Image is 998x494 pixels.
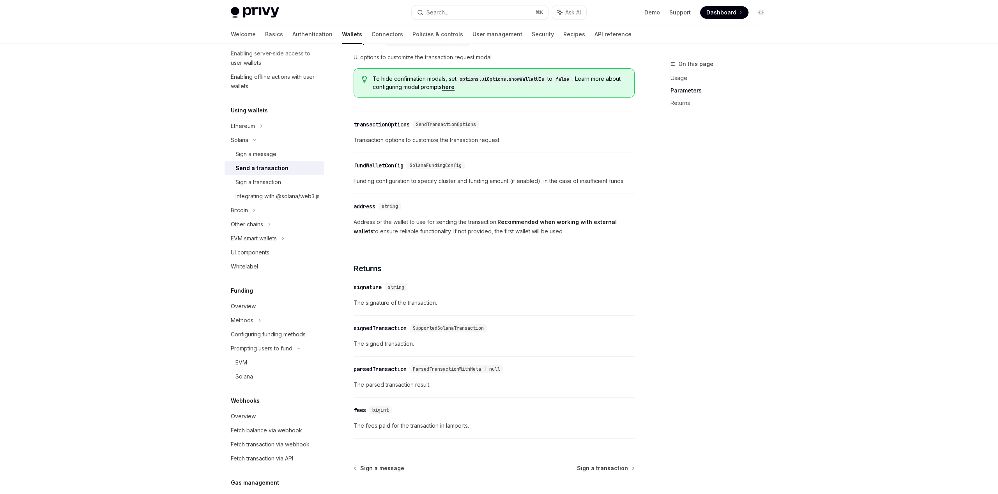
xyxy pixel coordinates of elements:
[372,25,403,44] a: Connectors
[231,286,253,295] h5: Funding
[231,135,248,145] div: Solana
[412,5,548,20] button: Search...⌘K
[535,9,543,16] span: ⌘ K
[373,75,626,91] span: To hide confirmation modals, set to . Learn more about configuring modal prompts .
[354,421,635,430] span: The fees paid for the transaction in lamports.
[231,302,256,311] div: Overview
[225,370,324,384] a: Solana
[354,121,410,128] div: transactionOptions
[225,299,324,313] a: Overview
[235,149,276,159] div: Sign a message
[362,76,367,83] svg: Tip
[644,9,660,16] a: Demo
[231,234,277,243] div: EVM smart wallets
[354,217,635,236] span: Address of the wallet to use for sending the transaction. to ensure reliable functionality. If no...
[225,451,324,466] a: Fetch transaction via API
[354,380,635,389] span: The parsed transaction result.
[225,147,324,161] a: Sign a message
[442,84,455,91] a: here
[354,283,382,291] div: signature
[354,365,407,373] div: parsedTransaction
[595,25,632,44] a: API reference
[235,372,253,381] div: Solana
[354,162,403,169] div: fundWalletConfig
[706,9,736,16] span: Dashboard
[354,176,635,186] span: Funding configuration to specify cluster and funding amount (if enabled), in the case of insuffic...
[360,464,404,472] span: Sign a message
[231,412,256,421] div: Overview
[225,327,324,341] a: Configuring funding methods
[354,406,366,414] div: fees
[700,6,748,19] a: Dashboard
[225,355,324,370] a: EVM
[231,49,320,68] div: Enabling server-side access to user wallets
[354,263,382,274] span: Returns
[225,70,324,93] a: Enabling offline actions with user wallets
[225,259,324,274] a: Whitelabel
[225,437,324,451] a: Fetch transaction via webhook
[413,366,500,372] span: ParsedTransactionWithMeta | null
[755,6,767,19] button: Toggle dark mode
[671,84,773,97] a: Parameters
[235,358,247,367] div: EVM
[354,324,407,332] div: signedTransaction
[671,72,773,84] a: Usage
[225,409,324,423] a: Overview
[231,262,258,271] div: Whitelabel
[231,106,268,115] h5: Using wallets
[231,316,253,325] div: Methods
[577,464,634,472] a: Sign a transaction
[292,25,333,44] a: Authentication
[552,5,586,20] button: Ask AI
[231,248,269,257] div: UI components
[231,121,255,131] div: Ethereum
[472,25,522,44] a: User management
[231,330,306,339] div: Configuring funding methods
[565,9,581,16] span: Ask AI
[231,454,293,463] div: Fetch transaction via API
[563,25,585,44] a: Recipes
[231,344,292,353] div: Prompting users to fund
[426,8,448,17] div: Search...
[552,75,572,83] code: false
[457,75,547,83] code: options.uiOptions.showWalletUIs
[235,192,320,201] div: Integrating with @solana/web3.js
[235,178,281,187] div: Sign a transaction
[231,220,263,229] div: Other chains
[577,464,628,472] span: Sign a transaction
[412,25,463,44] a: Policies & controls
[354,464,404,472] a: Sign a message
[231,25,256,44] a: Welcome
[231,426,302,435] div: Fetch balance via webhook
[225,46,324,70] a: Enabling server-side access to user wallets
[231,440,310,449] div: Fetch transaction via webhook
[532,25,554,44] a: Security
[388,284,404,290] span: string
[225,175,324,189] a: Sign a transaction
[671,97,773,109] a: Returns
[342,25,362,44] a: Wallets
[235,163,288,173] div: Send a transaction
[225,161,324,175] a: Send a transaction
[669,9,691,16] a: Support
[231,206,248,215] div: Bitcoin
[354,298,635,307] span: The signature of the transaction.
[382,203,398,210] span: string
[225,423,324,437] a: Fetch balance via webhook
[225,189,324,203] a: Integrating with @solana/web3.js
[354,203,375,210] div: address
[231,72,320,91] div: Enabling offline actions with user wallets
[231,478,279,487] h5: Gas management
[416,121,476,128] span: SendTransactionOptions
[265,25,283,44] a: Basics
[372,407,389,413] span: bigint
[354,53,635,62] span: UI options to customize the transaction request modal.
[231,396,260,405] h5: Webhooks
[354,135,635,145] span: Transaction options to customize the transaction request.
[354,339,635,348] span: The signed transaction.
[231,7,279,18] img: light logo
[410,162,462,169] span: SolanaFundingConfig
[413,325,484,331] span: SupportedSolanaTransaction
[225,245,324,259] a: UI components
[678,59,713,69] span: On this page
